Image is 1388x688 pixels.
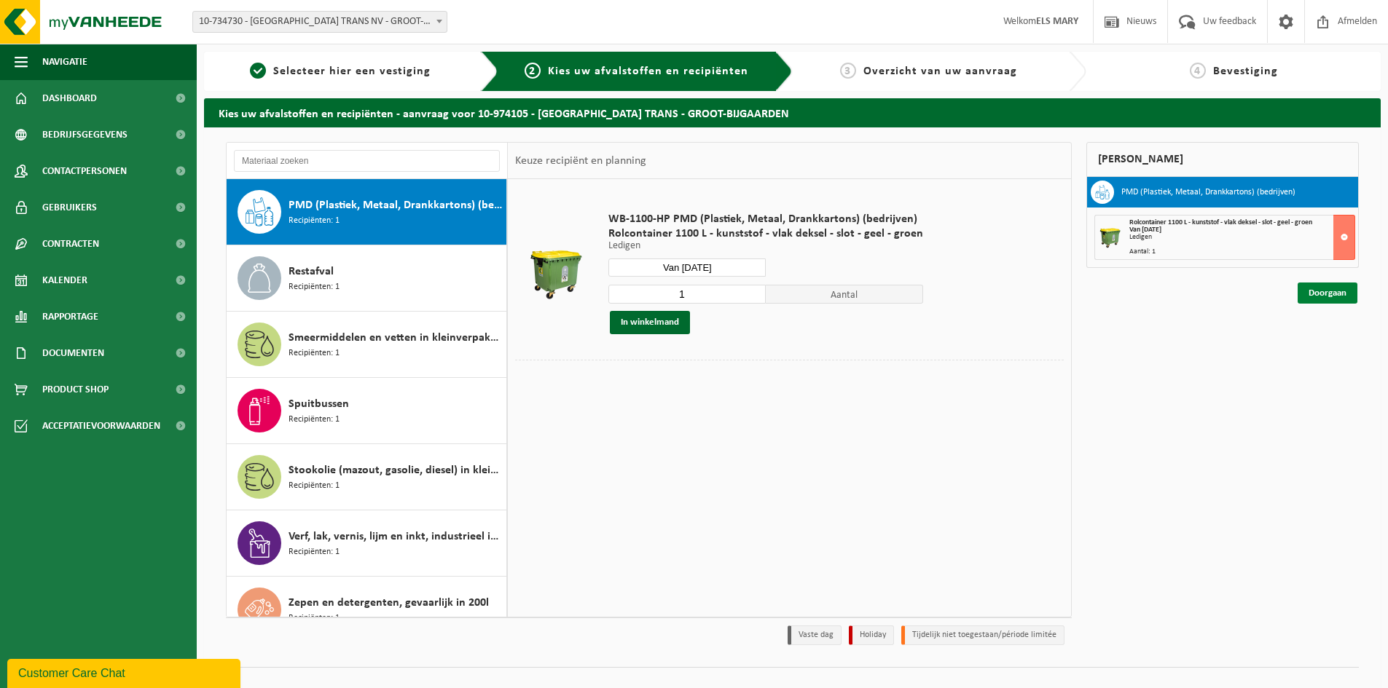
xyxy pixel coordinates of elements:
li: Tijdelijk niet toegestaan/période limitée [901,625,1064,645]
span: Gebruikers [42,189,97,226]
div: Ledigen [1129,234,1354,241]
span: Restafval [289,263,334,280]
div: Aantal: 1 [1129,248,1354,256]
span: 10-734730 - BENELUX TRANS NV - GROOT-BIJGAARDEN [193,12,447,32]
span: Recipiënten: 1 [289,545,340,559]
span: PMD (Plastiek, Metaal, Drankkartons) (bedrijven) [289,197,503,214]
span: Navigatie [42,44,87,80]
h3: PMD (Plastiek, Metaal, Drankkartons) (bedrijven) [1121,181,1295,204]
strong: ELS MARY [1036,16,1078,27]
span: Recipiënten: 1 [289,479,340,493]
span: Documenten [42,335,104,371]
span: WB-1100-HP PMD (Plastiek, Metaal, Drankkartons) (bedrijven) [608,212,923,226]
button: Zepen en detergenten, gevaarlijk in 200l Recipiënten: 1 [227,577,507,643]
button: PMD (Plastiek, Metaal, Drankkartons) (bedrijven) Recipiënten: 1 [227,179,507,245]
span: Rapportage [42,298,98,335]
input: Selecteer datum [608,258,766,277]
span: Recipiënten: 1 [289,214,340,228]
span: 3 [840,63,856,79]
div: [PERSON_NAME] [1086,142,1359,177]
span: Recipiënten: 1 [289,280,340,294]
span: Spuitbussen [289,395,349,413]
span: 10-734730 - BENELUX TRANS NV - GROOT-BIJGAARDEN [192,11,447,33]
button: Smeermiddelen en vetten in kleinverpakking Recipiënten: 1 [227,312,507,378]
span: Dashboard [42,80,97,116]
span: 2 [525,63,541,79]
span: Contracten [42,226,99,262]
span: Overzicht van uw aanvraag [863,66,1017,77]
span: Kalender [42,262,87,298]
p: Ledigen [608,241,923,251]
h2: Kies uw afvalstoffen en recipiënten - aanvraag voor 10-974105 - [GEOGRAPHIC_DATA] TRANS - GROOT-B... [204,98,1381,127]
button: In winkelmand [610,311,690,334]
span: Acceptatievoorwaarden [42,408,160,444]
li: Vaste dag [788,625,842,645]
span: Aantal [766,285,923,304]
span: Zepen en detergenten, gevaarlijk in 200l [289,594,489,612]
button: Stookolie (mazout, gasolie, diesel) in kleinverpakking Recipiënten: 1 [227,444,507,510]
span: Bedrijfsgegevens [42,116,128,153]
span: Recipiënten: 1 [289,413,340,427]
strong: Van [DATE] [1129,226,1161,234]
div: Keuze recipiënt en planning [508,143,654,179]
button: Spuitbussen Recipiënten: 1 [227,378,507,444]
iframe: chat widget [7,656,243,688]
a: 1Selecteer hier een vestiging [211,63,469,80]
li: Holiday [849,625,894,645]
span: Recipiënten: 1 [289,612,340,625]
button: Restafval Recipiënten: 1 [227,245,507,312]
span: Rolcontainer 1100 L - kunststof - vlak deksel - slot - geel - groen [1129,218,1312,226]
span: Verf, lak, vernis, lijm en inkt, industrieel in kleinverpakking [289,528,503,545]
button: Verf, lak, vernis, lijm en inkt, industrieel in kleinverpakking Recipiënten: 1 [227,510,507,577]
span: Contactpersonen [42,153,127,189]
span: Smeermiddelen en vetten in kleinverpakking [289,329,503,347]
span: Recipiënten: 1 [289,347,340,360]
span: 4 [1190,63,1206,79]
span: Selecteer hier een vestiging [273,66,431,77]
span: 1 [250,63,266,79]
span: Stookolie (mazout, gasolie, diesel) in kleinverpakking [289,462,503,479]
span: Bevestiging [1213,66,1278,77]
span: Kies uw afvalstoffen en recipiënten [548,66,748,77]
a: Doorgaan [1298,282,1357,304]
input: Materiaal zoeken [234,150,500,172]
span: Rolcontainer 1100 L - kunststof - vlak deksel - slot - geel - groen [608,226,923,241]
span: Product Shop [42,371,109,408]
